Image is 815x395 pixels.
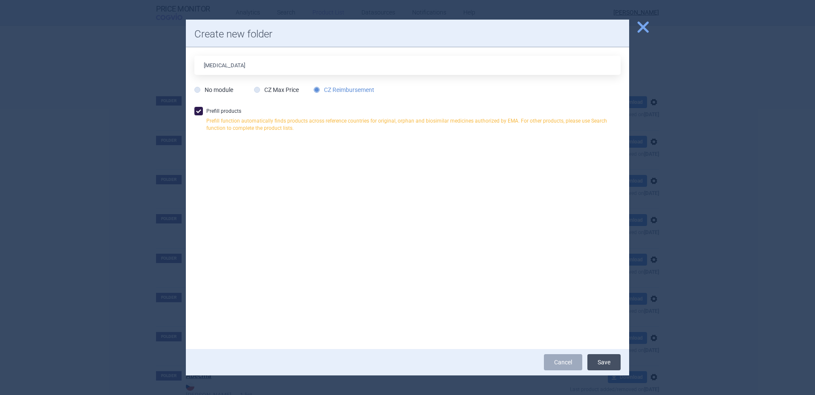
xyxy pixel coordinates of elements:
label: Prefill products [194,107,621,136]
label: CZ Reimbursement [314,86,374,94]
p: Prefill function automatically finds products across reference countries for original, orphan and... [206,117,621,132]
h1: Create new folder [194,28,621,40]
label: No module [194,86,233,94]
label: CZ Max Price [254,86,299,94]
input: Folder name [194,56,621,75]
a: Cancel [544,354,582,370]
button: Save [587,354,621,370]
